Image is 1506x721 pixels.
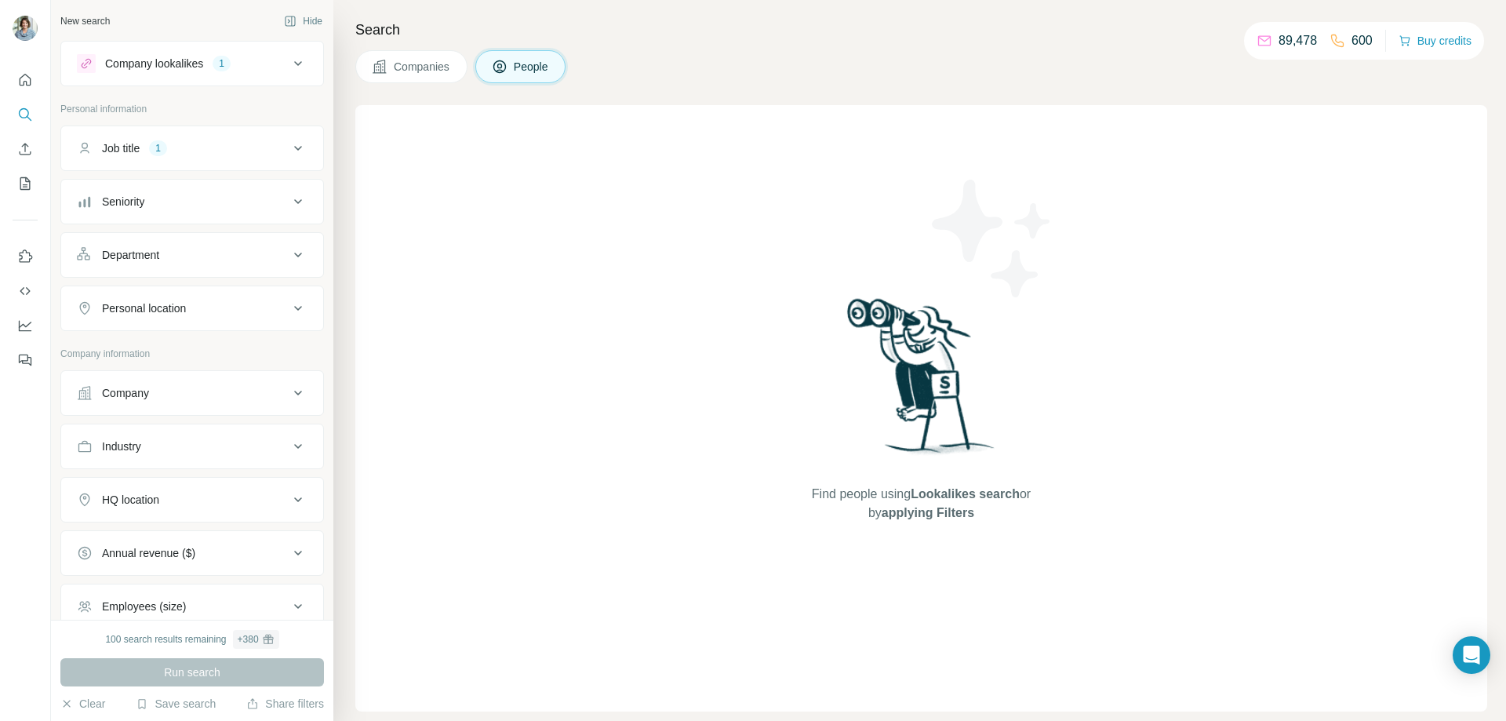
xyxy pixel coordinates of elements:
button: Save search [136,696,216,712]
button: Feedback [13,346,38,374]
button: Personal location [61,289,323,327]
button: Buy credits [1399,30,1471,52]
p: Personal information [60,102,324,116]
img: Avatar [13,16,38,41]
p: Company information [60,347,324,361]
div: 1 [213,56,231,71]
button: Department [61,236,323,274]
span: Lookalikes search [911,487,1020,501]
button: Dashboard [13,311,38,340]
div: Company lookalikes [105,56,203,71]
button: Use Surfe on LinkedIn [13,242,38,271]
img: Surfe Illustration - Stars [922,168,1063,309]
div: Job title [102,140,140,156]
div: + 380 [238,632,259,646]
div: HQ location [102,492,159,508]
p: 600 [1351,31,1373,50]
button: Annual revenue ($) [61,534,323,572]
button: Share filters [246,696,324,712]
span: applying Filters [882,506,974,519]
img: Surfe Illustration - Woman searching with binoculars [840,294,1003,469]
button: Company [61,374,323,412]
button: Employees (size) [61,588,323,625]
div: Department [102,247,159,263]
p: 89,478 [1279,31,1317,50]
button: My lists [13,169,38,198]
button: Hide [273,9,333,33]
h4: Search [355,19,1487,41]
button: HQ location [61,481,323,519]
div: Annual revenue ($) [102,545,195,561]
span: Find people using or by [795,485,1046,523]
div: Personal location [102,300,186,316]
button: Enrich CSV [13,135,38,163]
div: Company [102,385,149,401]
button: Company lookalikes1 [61,45,323,82]
div: Open Intercom Messenger [1453,636,1490,674]
span: Companies [394,59,451,75]
button: Search [13,100,38,129]
span: People [514,59,550,75]
div: 1 [149,141,167,155]
div: 100 search results remaining [105,630,278,649]
div: Employees (size) [102,599,186,614]
div: Seniority [102,194,144,209]
div: New search [60,14,110,28]
button: Industry [61,428,323,465]
button: Clear [60,696,105,712]
button: Job title1 [61,129,323,167]
button: Use Surfe API [13,277,38,305]
button: Seniority [61,183,323,220]
button: Quick start [13,66,38,94]
div: Industry [102,439,141,454]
